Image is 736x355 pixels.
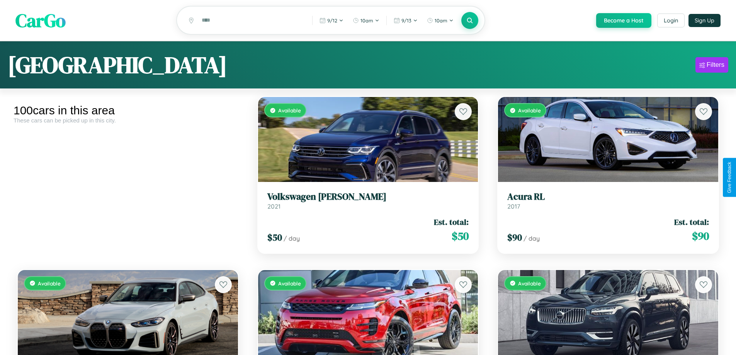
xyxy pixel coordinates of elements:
[15,8,66,33] span: CarGo
[507,231,522,244] span: $ 90
[278,280,301,287] span: Available
[360,17,373,24] span: 10am
[692,228,709,244] span: $ 90
[507,191,709,202] h3: Acura RL
[267,191,469,210] a: Volkswagen [PERSON_NAME]2021
[695,57,728,73] button: Filters
[434,216,469,228] span: Est. total:
[401,17,411,24] span: 9 / 13
[596,13,651,28] button: Become a Host
[435,17,447,24] span: 10am
[518,280,541,287] span: Available
[657,14,685,27] button: Login
[674,216,709,228] span: Est. total:
[267,231,282,244] span: $ 50
[14,104,242,117] div: 100 cars in this area
[507,202,520,210] span: 2017
[727,162,732,193] div: Give Feedback
[267,191,469,202] h3: Volkswagen [PERSON_NAME]
[14,117,242,124] div: These cars can be picked up in this city.
[507,191,709,210] a: Acura RL2017
[688,14,721,27] button: Sign Up
[707,61,724,69] div: Filters
[284,234,300,242] span: / day
[316,14,347,27] button: 9/12
[390,14,422,27] button: 9/13
[38,280,61,287] span: Available
[8,49,227,81] h1: [GEOGRAPHIC_DATA]
[267,202,280,210] span: 2021
[518,107,541,114] span: Available
[524,234,540,242] span: / day
[452,228,469,244] span: $ 50
[423,14,457,27] button: 10am
[349,14,383,27] button: 10am
[278,107,301,114] span: Available
[327,17,337,24] span: 9 / 12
